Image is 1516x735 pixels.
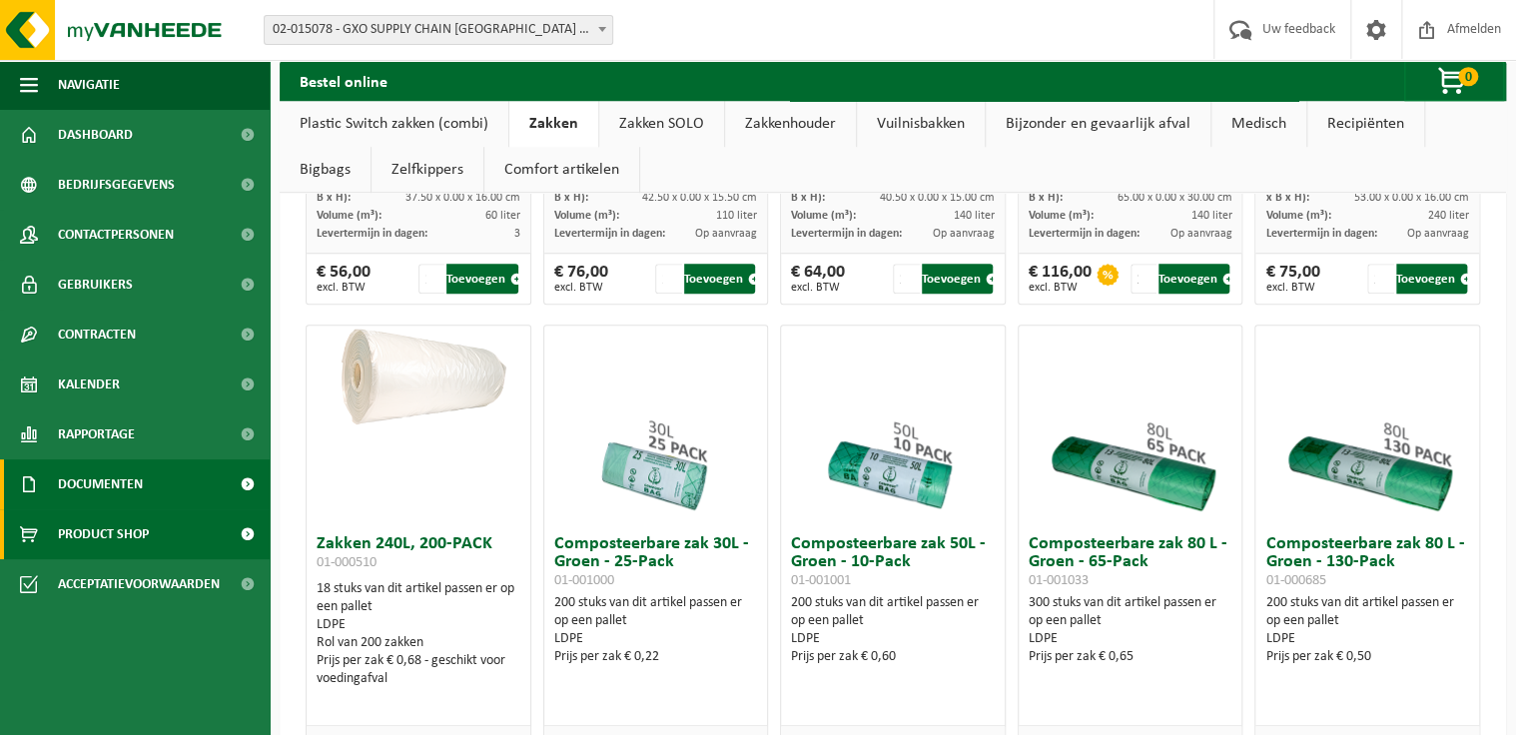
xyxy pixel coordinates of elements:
[793,326,993,525] img: 01-001001
[405,192,520,204] span: 37.50 x 0.00 x 16.00 cm
[554,264,608,294] div: € 76,00
[716,210,757,222] span: 110 liter
[280,61,407,100] h2: Bestel online
[1265,282,1319,294] span: excl. BTW
[893,264,920,294] input: 1
[485,210,520,222] span: 60 liter
[317,616,520,634] div: LDPE
[922,264,993,294] button: Toevoegen
[1029,594,1232,666] div: 300 stuks van dit artikel passen er op een pallet
[555,326,755,525] img: 01-001000
[599,101,724,147] a: Zakken SOLO
[1265,264,1319,294] div: € 75,00
[554,228,665,240] span: Levertermijn in dagen:
[1029,630,1232,648] div: LDPE
[655,264,682,294] input: 1
[58,310,136,360] span: Contracten
[791,630,995,648] div: LDPE
[1131,264,1157,294] input: 1
[1169,228,1231,240] span: Op aanvraag
[372,147,483,193] a: Zelfkippers
[317,264,371,294] div: € 56,00
[1029,573,1089,588] span: 01-001033
[1354,192,1469,204] span: 53.00 x 0.00 x 16.00 cm
[554,210,619,222] span: Volume (m³):
[554,648,758,666] div: Prijs per zak € 0,22
[1265,535,1469,589] h3: Composteerbare zak 80 L - Groen - 130-Pack
[1367,264,1394,294] input: 1
[791,282,845,294] span: excl. BTW
[986,101,1210,147] a: Bijzonder en gevaarlijk afval
[791,535,995,589] h3: Composteerbare zak 50L - Groen - 10-Pack
[1428,210,1469,222] span: 240 liter
[554,594,758,666] div: 200 stuks van dit artikel passen er op een pallet
[58,110,133,160] span: Dashboard
[1265,648,1469,666] div: Prijs per zak € 0,50
[317,652,520,688] div: Prijs per zak € 0,68 - geschikt voor voedingafval
[1307,101,1424,147] a: Recipiënten
[514,228,520,240] span: 3
[880,192,995,204] span: 40.50 x 0.00 x 15.00 cm
[1407,228,1469,240] span: Op aanvraag
[791,210,856,222] span: Volume (m³):
[1404,61,1504,101] button: 0
[791,228,902,240] span: Levertermijn in dagen:
[265,16,612,44] span: 02-015078 - GXO SUPPLY CHAIN ANTWERPEN MAG. ORION - ANTWERPEN
[58,210,174,260] span: Contactpersonen
[933,228,995,240] span: Op aanvraag
[642,192,757,204] span: 42.50 x 0.00 x 15.50 cm
[317,282,371,294] span: excl. BTW
[954,210,995,222] span: 140 liter
[317,555,377,570] span: 01-000510
[1158,264,1229,294] button: Toevoegen
[1267,326,1467,525] img: 01-000685
[58,509,149,559] span: Product Shop
[317,634,520,652] div: Rol van 200 zakken
[857,101,985,147] a: Vuilnisbakken
[1458,67,1478,86] span: 0
[58,160,175,210] span: Bedrijfsgegevens
[264,15,613,45] span: 02-015078 - GXO SUPPLY CHAIN ANTWERPEN MAG. ORION - ANTWERPEN
[317,210,381,222] span: Volume (m³):
[418,264,445,294] input: 1
[58,409,135,459] span: Rapportage
[791,573,851,588] span: 01-001001
[1029,535,1232,589] h3: Composteerbare zak 80 L - Groen - 65-Pack
[1029,282,1092,294] span: excl. BTW
[317,535,520,575] h3: Zakken 240L, 200-PACK
[58,559,220,609] span: Acceptatievoorwaarden
[58,360,120,409] span: Kalender
[554,282,608,294] span: excl. BTW
[791,594,995,666] div: 200 stuks van dit artikel passen er op een pallet
[58,60,120,110] span: Navigatie
[791,264,845,294] div: € 64,00
[509,101,598,147] a: Zakken
[1265,228,1376,240] span: Levertermijn in dagen:
[280,101,508,147] a: Plastic Switch zakken (combi)
[446,264,517,294] button: Toevoegen
[554,573,614,588] span: 01-001000
[1190,210,1231,222] span: 140 liter
[1265,210,1330,222] span: Volume (m³):
[307,326,530,437] img: 01-000510
[1265,594,1469,666] div: 200 stuks van dit artikel passen er op een pallet
[725,101,856,147] a: Zakkenhouder
[1031,326,1230,525] img: 01-001033
[695,228,757,240] span: Op aanvraag
[280,147,371,193] a: Bigbags
[58,260,133,310] span: Gebruikers
[1029,228,1139,240] span: Levertermijn in dagen:
[1396,264,1467,294] button: Toevoegen
[1029,264,1092,294] div: € 116,00
[554,630,758,648] div: LDPE
[317,228,427,240] span: Levertermijn in dagen:
[1029,210,1094,222] span: Volume (m³):
[1265,630,1469,648] div: LDPE
[684,264,755,294] button: Toevoegen
[1117,192,1231,204] span: 65.00 x 0.00 x 30.00 cm
[791,648,995,666] div: Prijs per zak € 0,60
[1211,101,1306,147] a: Medisch
[554,535,758,589] h3: Composteerbare zak 30L - Groen - 25-Pack
[317,580,520,688] div: 18 stuks van dit artikel passen er op een pallet
[1265,573,1325,588] span: 01-000685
